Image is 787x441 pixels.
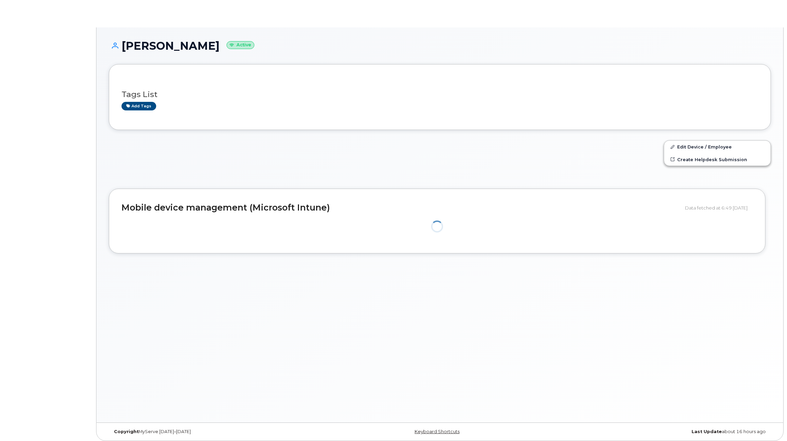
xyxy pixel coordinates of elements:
[692,429,722,434] strong: Last Update
[121,90,758,99] h3: Tags List
[550,429,771,434] div: about 16 hours ago
[227,41,254,49] small: Active
[121,102,156,110] a: Add tags
[685,201,753,214] div: Data fetched at 6:49 [DATE]
[109,40,771,52] h1: [PERSON_NAME]
[664,141,771,153] a: Edit Device / Employee
[121,203,680,213] h2: Mobile device management (Microsoft Intune)
[664,153,771,166] a: Create Helpdesk Submission
[109,429,329,434] div: MyServe [DATE]–[DATE]
[114,429,139,434] strong: Copyright
[415,429,460,434] a: Keyboard Shortcuts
